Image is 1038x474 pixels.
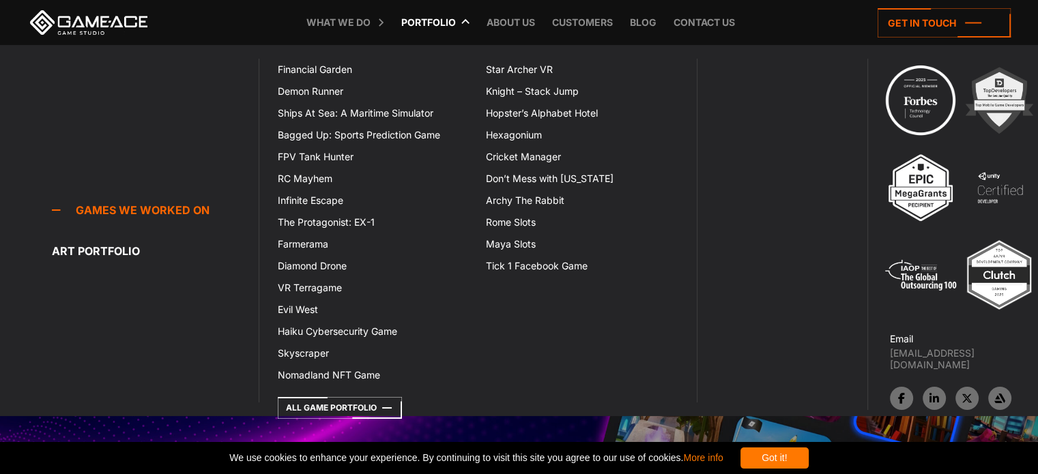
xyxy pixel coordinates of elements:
div: Got it! [740,447,809,469]
a: Games we worked on [52,196,259,224]
a: Maya Slots [478,233,686,255]
a: RC Mayhem [270,168,478,190]
img: Technology council badge program ace 2025 game ace [883,63,958,138]
a: Cricket Manager [478,146,686,168]
a: The Protagonist: EX-1 [270,211,478,233]
a: Art portfolio [52,237,259,265]
a: More info [683,452,723,463]
img: 2 [962,63,1037,138]
a: Get in touch [878,8,1011,38]
a: Financial Garden [270,59,478,80]
a: FPV Tank Hunter [270,146,478,168]
a: Demon Runner [270,80,478,102]
a: Don’t Mess with [US_STATE] [478,168,686,190]
a: Nomadland NFT Game [270,364,478,386]
a: Tick 1 Facebook Game [478,255,686,277]
a: Ships At Sea: A Maritime Simulator [270,102,478,124]
a: Diamond Drone [270,255,478,277]
a: Farmerama [270,233,478,255]
img: 3 [883,150,958,225]
img: 4 [962,150,1037,225]
a: Hexagonium [478,124,686,146]
a: Skyscraper [270,342,478,364]
strong: Email [890,333,913,344]
img: Top ar vr development company gaming 2025 game ace [962,237,1037,312]
a: Rome Slots [478,211,686,233]
a: Evil West [270,299,478,321]
a: Bagged Up: Sports Prediction Game [270,124,478,146]
a: Haiku Cybersecurity Game [270,321,478,342]
img: 5 [883,237,958,312]
span: We use cookies to enhance your experience. By continuing to visit this site you agree to our use ... [229,447,723,469]
a: Infinite Escape [270,190,478,211]
a: Hopster’s Alphabet Hotel [478,102,686,124]
a: Archy The Rabbit [478,190,686,211]
a: All Game Portfolio [278,397,402,419]
a: VR Terragame [270,277,478,299]
a: [EMAIL_ADDRESS][DOMAIN_NAME] [890,347,1038,370]
a: Knight – Stack Jump [478,80,686,102]
a: Star Archer VR [478,59,686,80]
